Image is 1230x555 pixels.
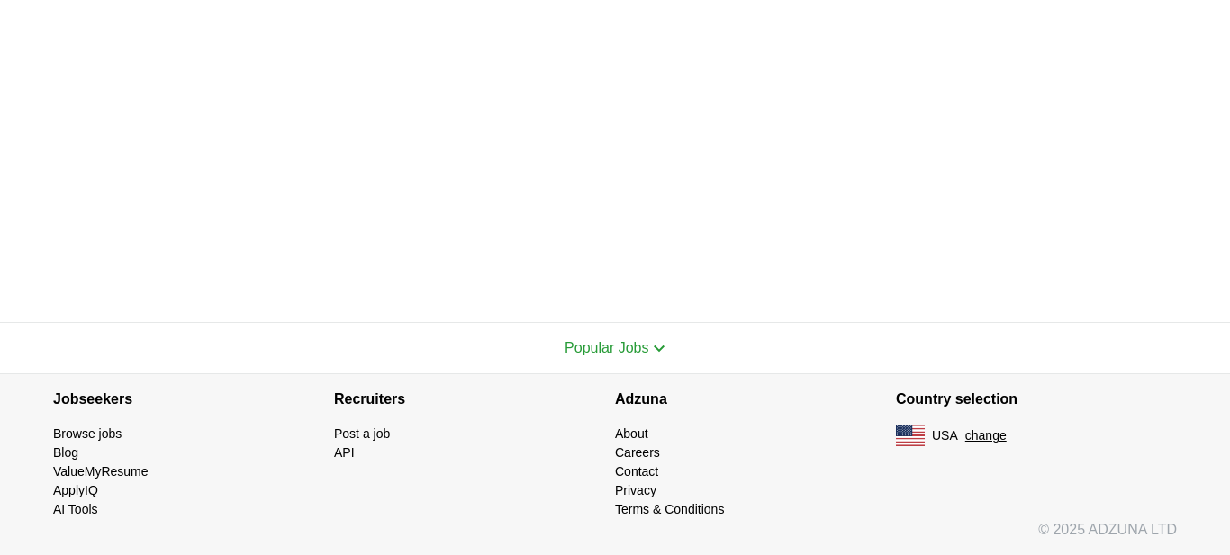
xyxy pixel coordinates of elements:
[39,519,1191,555] div: © 2025 ADZUNA LTD
[53,483,98,497] a: ApplyIQ
[53,464,149,479] a: ValueMyResume
[615,426,648,441] a: About
[334,445,355,460] a: API
[653,345,665,353] img: toggle icon
[53,426,122,441] a: Browse jobs
[334,426,390,441] a: Post a job
[615,483,656,497] a: Privacy
[965,426,1007,445] button: change
[565,340,648,355] span: Popular Jobs
[615,445,660,460] a: Careers
[896,425,925,446] img: US flag
[53,445,78,460] a: Blog
[615,464,658,479] a: Contact
[932,426,958,445] span: USA
[53,502,98,516] a: AI Tools
[896,374,1177,425] h4: Country selection
[615,502,724,516] a: Terms & Conditions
